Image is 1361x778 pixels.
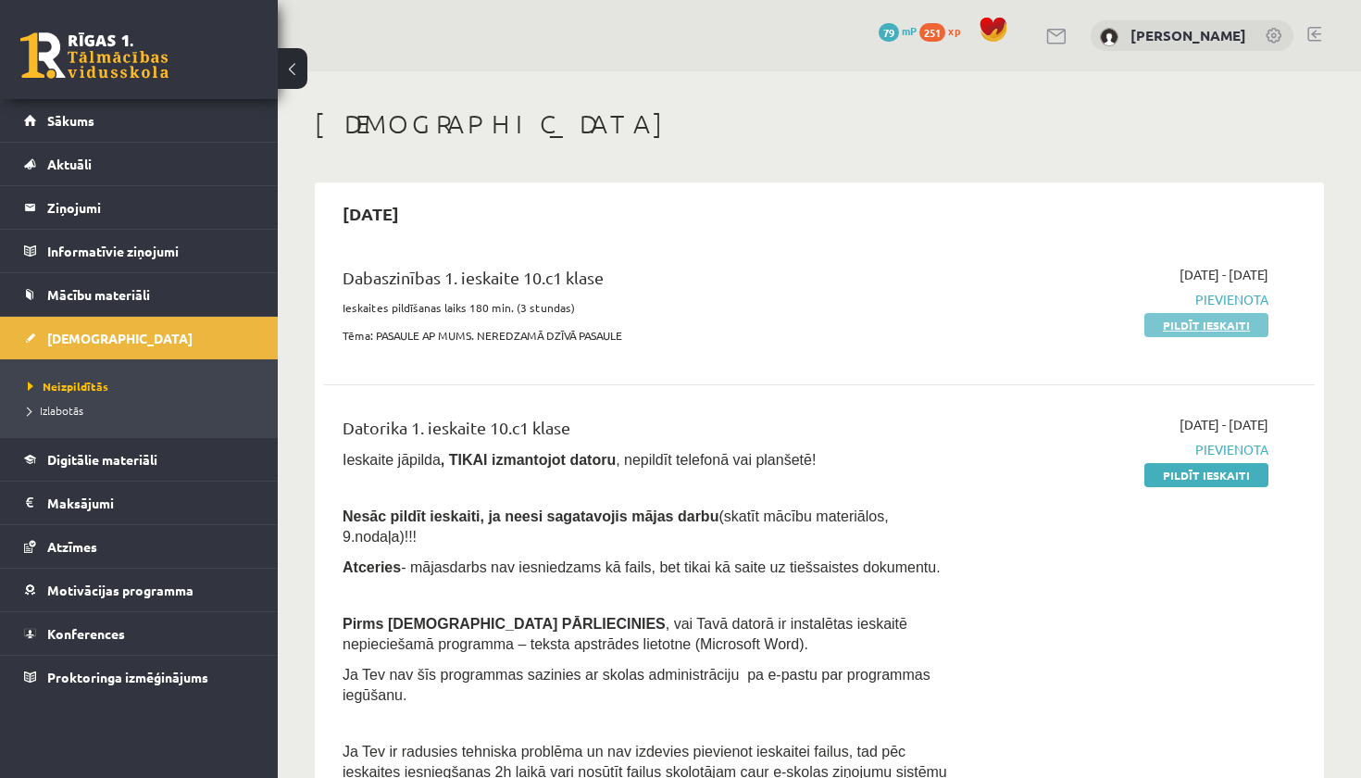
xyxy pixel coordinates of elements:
[47,538,97,555] span: Atzīmes
[24,230,255,272] a: Informatīvie ziņojumi
[919,23,969,38] a: 251 xp
[1130,26,1246,44] a: [PERSON_NAME]
[47,582,194,598] span: Motivācijas programma
[343,508,889,545] span: (skatīt mācību materiālos, 9.nodaļa)!!!
[441,452,616,468] b: , TIKAI izmantojot datoru
[24,273,255,316] a: Mācību materiāli
[1180,415,1268,434] span: [DATE] - [DATE]
[343,667,930,703] span: Ja Tev nav šīs programmas sazinies ar skolas administrāciju pa e-pastu par programmas iegūšanu.
[343,415,951,449] div: Datorika 1. ieskaite 10.c1 klase
[28,402,259,419] a: Izlabotās
[24,656,255,698] a: Proktoringa izmēģinājums
[343,616,907,652] span: , vai Tavā datorā ir instalētas ieskaitē nepieciešamā programma – teksta apstrādes lietotne (Micr...
[47,230,255,272] legend: Informatīvie ziņojumi
[1100,28,1118,46] img: Emīls Brakše
[1180,265,1268,284] span: [DATE] - [DATE]
[24,482,255,524] a: Maksājumi
[1144,463,1268,487] a: Pildīt ieskaiti
[24,438,255,481] a: Digitālie materiāli
[47,112,94,129] span: Sākums
[324,192,418,235] h2: [DATE]
[47,186,255,229] legend: Ziņojumi
[47,156,92,172] span: Aktuāli
[979,440,1268,459] span: Pievienota
[343,327,951,344] p: Tēma: PASAULE AP MUMS. NEREDZAMĀ DZĪVĀ PASAULE
[315,108,1324,140] h1: [DEMOGRAPHIC_DATA]
[47,451,157,468] span: Digitālie materiāli
[28,379,108,394] span: Neizpildītās
[28,378,259,395] a: Neizpildītās
[343,616,666,632] span: Pirms [DEMOGRAPHIC_DATA] PĀRLIECINIES
[24,317,255,359] a: [DEMOGRAPHIC_DATA]
[47,482,255,524] legend: Maksājumi
[343,508,718,524] span: Nesāc pildīt ieskaiti, ja neesi sagatavojis mājas darbu
[902,23,917,38] span: mP
[948,23,960,38] span: xp
[879,23,917,38] a: 79 mP
[979,290,1268,309] span: Pievienota
[47,669,208,685] span: Proktoringa izmēģinājums
[343,452,816,468] span: Ieskaite jāpilda , nepildīt telefonā vai planšetē!
[343,265,951,299] div: Dabaszinības 1. ieskaite 10.c1 klase
[24,143,255,185] a: Aktuāli
[343,299,951,316] p: Ieskaites pildīšanas laiks 180 min. (3 stundas)
[20,32,169,79] a: Rīgas 1. Tālmācības vidusskola
[24,186,255,229] a: Ziņojumi
[343,559,941,575] span: - mājasdarbs nav iesniedzams kā fails, bet tikai kā saite uz tiešsaistes dokumentu.
[919,23,945,42] span: 251
[1144,313,1268,337] a: Pildīt ieskaiti
[24,569,255,611] a: Motivācijas programma
[24,525,255,568] a: Atzīmes
[24,99,255,142] a: Sākums
[47,625,125,642] span: Konferences
[47,330,193,346] span: [DEMOGRAPHIC_DATA]
[28,403,83,418] span: Izlabotās
[47,286,150,303] span: Mācību materiāli
[343,559,401,575] b: Atceries
[879,23,899,42] span: 79
[24,612,255,655] a: Konferences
